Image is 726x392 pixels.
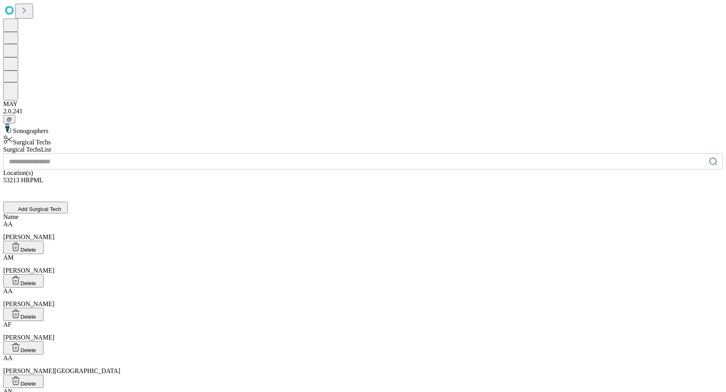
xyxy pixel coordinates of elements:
[3,375,44,388] button: Delete
[3,354,723,375] div: [PERSON_NAME][GEOGRAPHIC_DATA]
[6,116,12,122] span: @
[3,341,44,354] button: Delete
[3,115,15,123] button: @
[3,254,723,274] div: [PERSON_NAME]
[3,221,723,241] div: [PERSON_NAME]
[3,213,723,221] div: Name
[3,321,723,341] div: [PERSON_NAME]
[3,146,723,153] div: Surgical Techs List
[3,288,13,294] span: AA
[21,314,36,320] span: Delete
[3,241,44,254] button: Delete
[3,202,68,213] button: Add Surgical Tech
[21,381,36,387] span: Delete
[3,288,723,308] div: [PERSON_NAME]
[21,247,36,253] span: Delete
[3,123,723,135] div: Sonographers
[18,206,61,212] span: Add Surgical Tech
[3,308,44,321] button: Delete
[3,177,723,192] div: 53213 HRPML
[3,108,723,115] div: 2.0.241
[21,347,36,353] span: Delete
[3,169,33,176] span: Location(s)
[3,321,11,328] span: AF
[3,221,13,227] span: AA
[3,100,723,108] div: MAY
[3,274,44,288] button: Delete
[3,354,13,361] span: AA
[3,254,14,261] span: AM
[3,135,723,146] div: Surgical Techs
[21,280,36,286] span: Delete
